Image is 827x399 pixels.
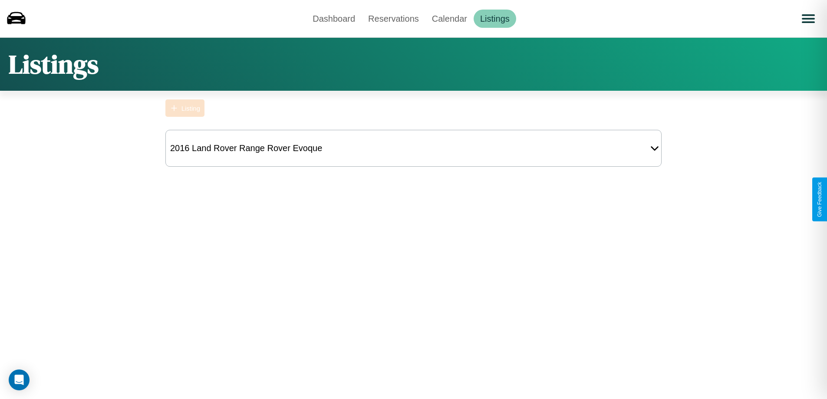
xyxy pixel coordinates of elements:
h1: Listings [9,46,99,82]
a: Dashboard [306,10,362,28]
div: 2016 Land Rover Range Rover Evoque [166,139,326,158]
div: Open Intercom Messenger [9,369,30,390]
div: Give Feedback [817,182,823,217]
button: Open menu [796,7,820,31]
button: Listing [165,99,204,117]
div: Listing [181,105,200,112]
a: Calendar [425,10,474,28]
a: Listings [474,10,516,28]
a: Reservations [362,10,425,28]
